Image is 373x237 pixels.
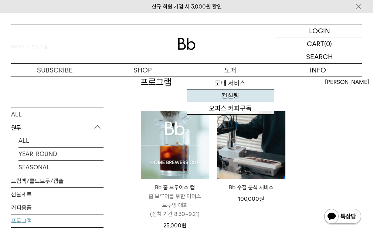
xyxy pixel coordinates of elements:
[217,183,285,192] a: Bb 수질 분석 서비스
[18,134,104,147] a: ALL
[306,50,333,63] p: SEARCH
[141,192,209,219] p: 홈 브루어를 위한 아이스 브루잉 대회 (신청 기간 8.30~9.21)
[141,111,209,179] img: Bb 홈 브루어스 컵
[152,3,222,10] a: 신규 회원 가입 시 3,000원 할인
[163,222,186,229] span: 25,000
[323,208,362,226] img: 카카오톡 채널 1:1 채팅 버튼
[182,222,186,229] span: 원
[187,64,274,77] p: 도매
[11,64,99,77] a: SUBSCRIBE
[11,187,104,200] a: 선물세트
[274,64,362,77] p: INFO
[238,196,264,202] span: 100,000
[11,108,104,121] a: ALL
[140,76,172,88] h2: 프로그램
[99,64,186,77] a: SHOP
[217,111,285,179] img: Bb 수질 분석 서비스
[277,24,362,37] a: LOGIN
[141,183,209,192] p: Bb 홈 브루어스 컵
[325,78,369,87] span: [PERSON_NAME]
[11,201,104,214] a: 커피용품
[187,102,274,115] a: 오피스 커피구독
[277,37,362,50] a: CART (0)
[141,183,209,219] a: Bb 홈 브루어스 컵 홈 브루어를 위한 아이스 브루잉 대회(신청 기간 8.30~9.21)
[187,77,274,89] a: 도매 서비스
[11,174,104,187] a: 드립백/콜드브루/캡슐
[178,38,196,50] img: 로고
[11,214,104,227] a: 프로그램
[324,37,332,50] p: (0)
[307,37,324,50] p: CART
[187,89,274,102] a: 컨설팅
[309,24,330,37] p: LOGIN
[259,196,264,202] span: 원
[18,160,104,173] a: SEASONAL
[18,147,104,160] a: YEAR-ROUND
[11,121,104,134] p: 원두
